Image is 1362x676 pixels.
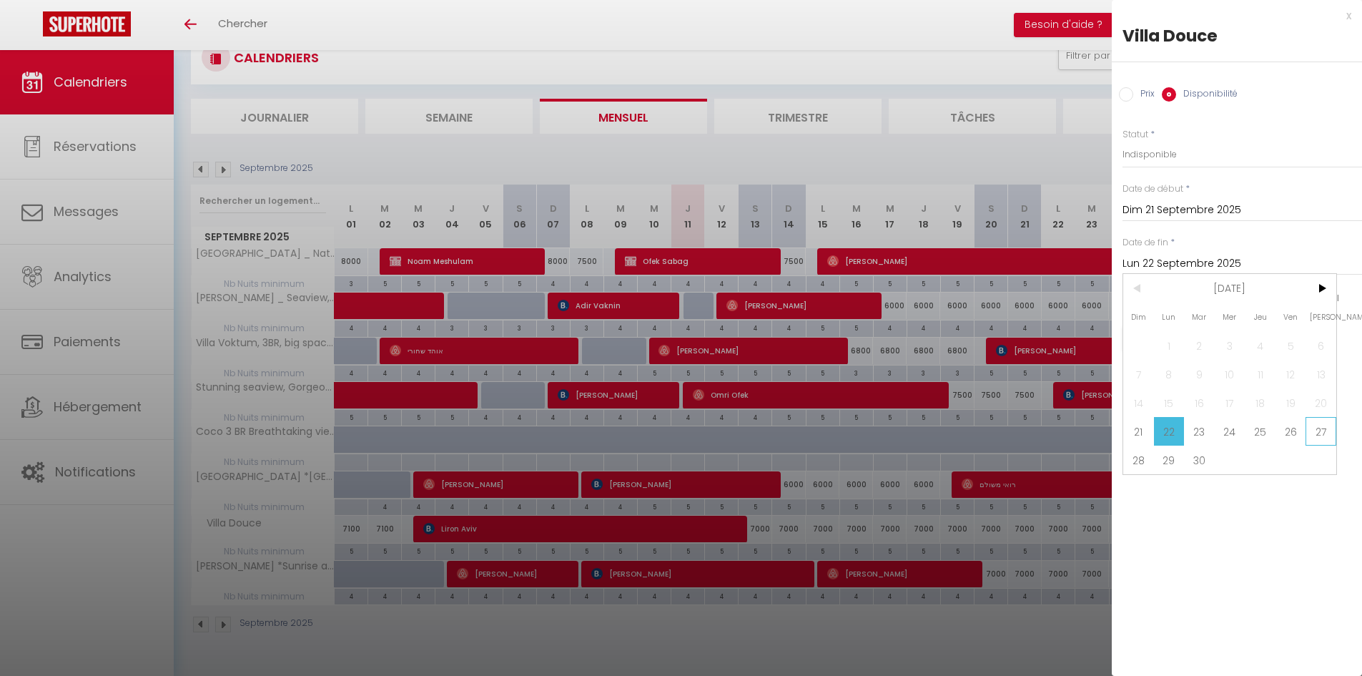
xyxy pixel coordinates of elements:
[1154,303,1185,331] span: Lun
[1245,331,1275,360] span: 4
[11,6,54,49] button: Ouvrir le widget de chat LiveChat
[1176,87,1238,103] label: Disponibilité
[1154,274,1306,303] span: [DATE]
[1306,388,1336,417] span: 20
[1123,360,1154,388] span: 7
[1154,388,1185,417] span: 15
[1275,331,1306,360] span: 5
[1184,331,1215,360] span: 2
[1245,388,1275,417] span: 18
[1215,388,1245,417] span: 17
[1184,360,1215,388] span: 9
[1215,417,1245,446] span: 24
[1184,446,1215,474] span: 30
[1275,360,1306,388] span: 12
[1154,360,1185,388] span: 8
[1112,7,1351,24] div: x
[1275,388,1306,417] span: 19
[1245,360,1275,388] span: 11
[1154,331,1185,360] span: 1
[1154,446,1185,474] span: 29
[1275,417,1306,446] span: 26
[1123,417,1154,446] span: 21
[1133,87,1155,103] label: Prix
[1245,303,1275,331] span: Jeu
[1122,24,1351,47] div: Villa Douce
[1306,417,1336,446] span: 27
[1123,303,1154,331] span: Dim
[1123,274,1154,303] span: <
[1301,612,1351,665] iframe: Chat
[1215,331,1245,360] span: 3
[1306,274,1336,303] span: >
[1122,236,1168,250] label: Date de fin
[1215,303,1245,331] span: Mer
[1184,388,1215,417] span: 16
[1306,331,1336,360] span: 6
[1306,360,1336,388] span: 13
[1184,303,1215,331] span: Mar
[1245,417,1275,446] span: 25
[1122,182,1183,196] label: Date de début
[1154,417,1185,446] span: 22
[1122,128,1148,142] label: Statut
[1184,417,1215,446] span: 23
[1275,303,1306,331] span: Ven
[1215,360,1245,388] span: 10
[1123,446,1154,474] span: 28
[1123,388,1154,417] span: 14
[1306,303,1336,331] span: [PERSON_NAME]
